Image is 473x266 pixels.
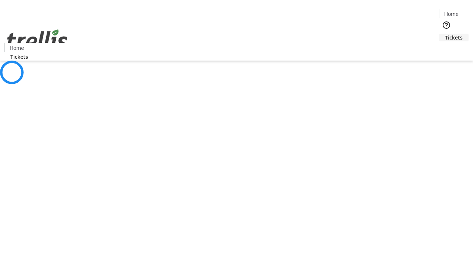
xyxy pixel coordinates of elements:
a: Home [5,44,28,52]
img: Orient E2E Organization K8CoPr9B6o's Logo [4,21,70,58]
span: Home [10,44,24,52]
span: Tickets [10,53,28,61]
span: Tickets [445,34,463,41]
span: Home [444,10,459,18]
button: Help [439,18,454,33]
button: Cart [439,41,454,56]
a: Home [439,10,463,18]
a: Tickets [439,34,469,41]
a: Tickets [4,53,34,61]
